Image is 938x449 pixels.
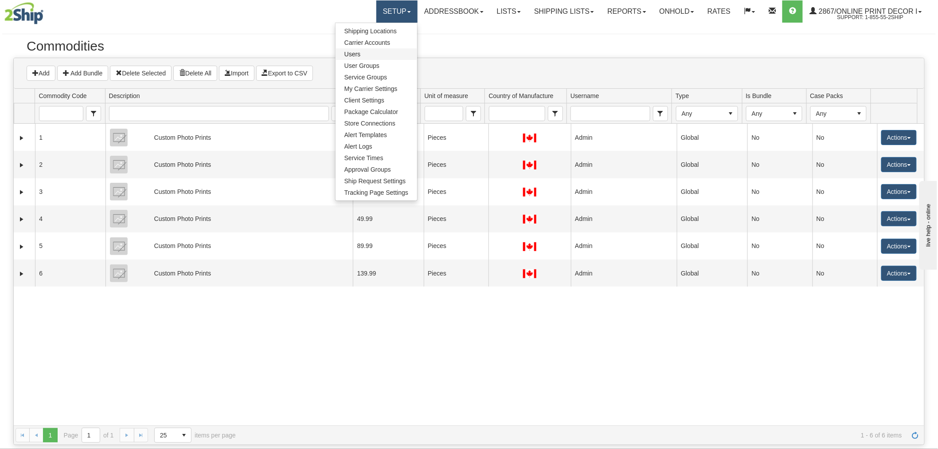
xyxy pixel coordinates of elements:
img: 8DAB37Fk3hKpn3AAAAAElFTkSuQmCC [110,156,128,173]
span: Rates [707,8,731,15]
img: CANADA [523,134,536,142]
td: 5 [35,232,106,260]
td: filter cell [105,103,351,124]
a: Addressbook [418,0,490,23]
td: No [747,260,812,287]
td: Admin [571,260,677,287]
td: Pieces [424,260,489,287]
span: Users [344,51,361,58]
td: No [813,151,877,178]
span: select [653,106,668,121]
span: Commodity Code [39,91,86,100]
button: Actions [881,184,917,199]
input: Page 1 [82,428,100,442]
td: filter cell [806,103,871,124]
img: CANADA [523,242,536,251]
span: 25 [160,431,172,440]
span: Case Packs [810,91,844,100]
td: 89.99 [353,232,423,260]
a: Expand [17,215,26,224]
span: Service Times [344,154,383,161]
td: No [813,232,877,260]
td: Admin [571,151,677,178]
a: Approval Groups [336,164,417,175]
span: select [852,106,866,121]
span: Any [752,109,782,118]
div: live help - online [7,8,82,14]
a: Expand [17,188,26,197]
button: Actions [881,239,917,254]
span: items per page [154,428,236,443]
td: 3 [35,178,106,205]
span: Description [109,91,140,100]
a: Shipping Locations [336,25,417,37]
a: Expand [17,242,26,251]
td: Global [677,124,747,151]
td: filter cell [672,103,742,124]
img: 8DAB37Fk3hKpn3AAAAAElFTkSuQmCC [110,237,128,255]
span: Carrier Accounts [344,39,390,46]
div: grid toolbar [14,58,924,89]
td: Global [677,151,747,178]
span: select [723,106,738,121]
td: No [747,178,812,205]
span: Store Connections [344,120,395,127]
span: Page 1 [43,428,57,442]
td: 139.99 [353,260,423,287]
td: Admin [571,232,677,260]
td: filter cell [871,103,918,124]
a: Carrier Accounts [336,37,417,48]
span: Client Settings [344,97,384,104]
td: filter cell [420,103,485,124]
td: 2 [35,151,106,178]
td: filter cell [35,103,105,124]
td: No [813,260,877,287]
span: Service Groups [344,74,387,81]
span: Unit of measure [466,106,481,121]
img: CANADA [523,188,536,197]
a: Setup [376,0,418,23]
a: Store Connections [336,118,417,129]
td: No [813,205,877,232]
button: Add Bundle [57,66,109,81]
a: Expand [17,161,26,169]
div: Custom Photo Prints [154,181,211,203]
a: Rates [701,0,737,23]
a: OnHold [653,0,701,23]
img: 8DAB37Fk3hKpn3AAAAAElFTkSuQmCC [110,264,128,282]
img: CANADA [523,161,536,169]
span: Page of 1 [64,428,114,443]
input: Description [109,106,328,121]
div: Custom Photo Prints [154,126,211,149]
span: Approval Groups [344,166,391,173]
td: Pieces [424,205,489,232]
span: select [466,106,481,121]
span: Any [682,109,718,118]
td: Pieces [424,232,489,260]
div: Custom Photo Prints [154,208,211,230]
button: Actions [881,157,917,172]
span: Description [332,106,347,121]
span: 2867/Online Print Decor I [817,8,918,15]
iframe: chat widget [918,179,937,270]
span: 1 - 6 of 6 items [248,432,902,439]
div: Custom Photo Prints [154,154,211,176]
td: No [747,205,812,232]
td: Admin [571,124,677,151]
span: Add Bundle [70,70,102,77]
td: 49.99 [353,205,423,232]
button: Export to CSV [256,66,313,81]
td: 6 [35,260,106,287]
a: Client Settings [336,95,417,106]
button: Actions [881,211,917,226]
span: Username [653,106,668,121]
img: logo2867.jpg [4,2,43,24]
a: Service Times [336,152,417,164]
button: Delete All [173,66,217,81]
td: Admin [571,205,677,232]
td: Admin [571,178,677,205]
span: Country of Manufacture [548,106,563,121]
span: Tracking Page Settings [344,189,408,196]
span: select [177,428,191,442]
a: Alert Templates [336,129,417,141]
